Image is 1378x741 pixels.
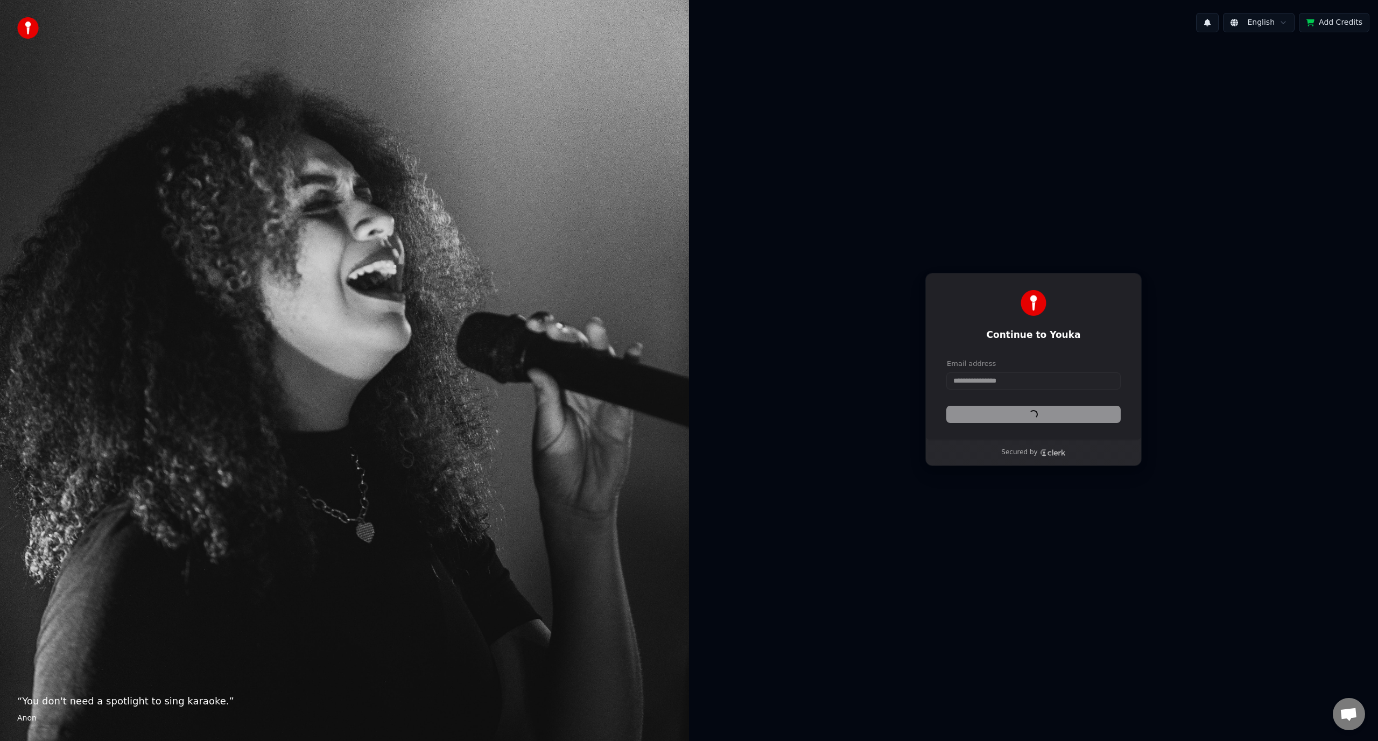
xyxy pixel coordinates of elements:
[17,713,672,724] footer: Anon
[1021,290,1046,316] img: Youka
[17,694,672,709] p: “ You don't need a spotlight to sing karaoke. ”
[1333,698,1365,730] div: Open chat
[1040,449,1066,456] a: Clerk logo
[947,329,1120,342] h1: Continue to Youka
[1001,448,1037,457] p: Secured by
[17,17,39,39] img: youka
[1299,13,1369,32] button: Add Credits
